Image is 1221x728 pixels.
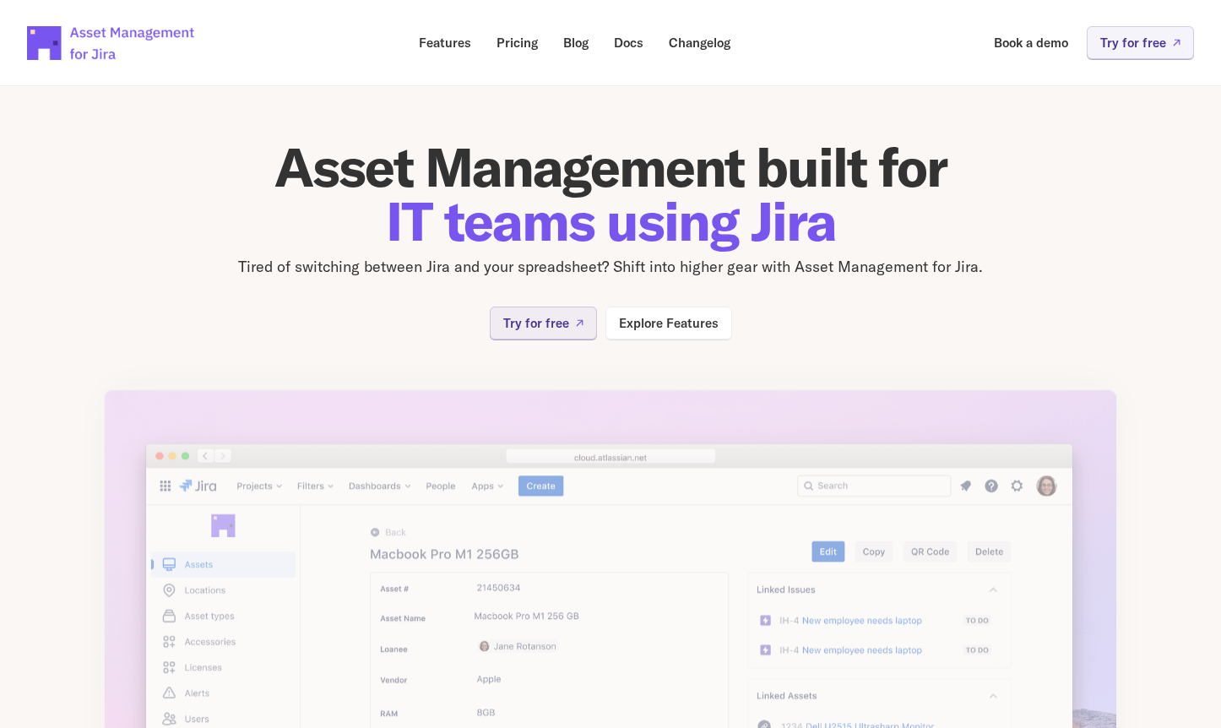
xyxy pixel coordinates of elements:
p: Pricing [497,36,538,49]
p: Book a demo [994,36,1068,49]
p: Blog [563,36,589,49]
p: Features [419,36,471,49]
a: Explore Features [605,307,732,340]
p: Try for free [503,317,569,329]
p: Changelog [669,36,730,49]
p: Try for free [1100,36,1166,49]
a: Try for free [1087,26,1194,59]
a: Docs [602,26,655,59]
a: Pricing [485,26,550,59]
p: Tired of switching between Jira and your spreadsheet? Shift into higher gear with Asset Managemen... [104,255,1117,280]
a: Changelog [657,26,742,59]
span: IT teams using Jira [386,187,836,255]
a: Book a demo [982,26,1080,59]
p: Docs [614,36,643,49]
h1: Asset Management built for [104,140,1117,248]
a: Blog [551,26,600,59]
p: Explore Features [619,317,719,329]
a: Features [407,26,483,59]
a: Try for free [490,307,597,340]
